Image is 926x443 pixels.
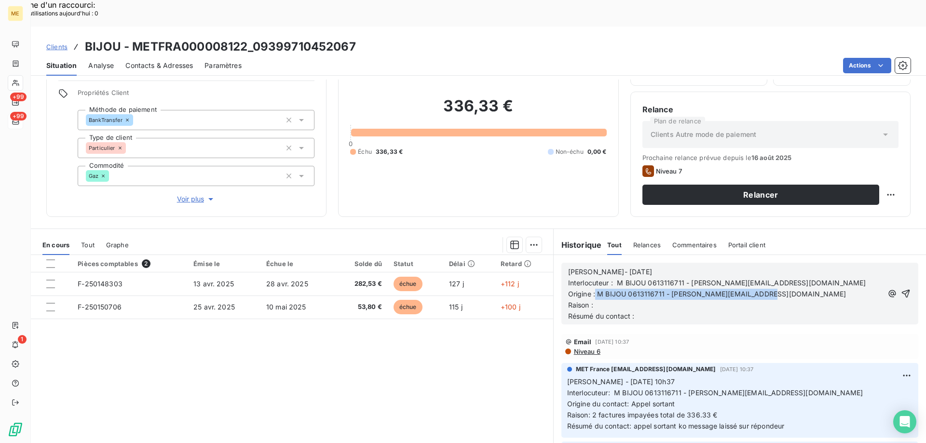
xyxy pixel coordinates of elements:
[193,260,255,268] div: Émise le
[106,241,129,249] span: Graphe
[554,239,602,251] h6: Historique
[10,93,27,101] span: +99
[893,410,916,433] div: Open Intercom Messenger
[394,277,422,291] span: échue
[568,301,593,309] span: Raison :
[350,96,606,125] h2: 336,33 €
[672,241,717,249] span: Commentaires
[8,114,23,129] a: +99
[607,241,622,249] span: Tout
[567,400,675,408] span: Origine du contact: Appel sortant
[568,279,866,287] span: Interlocuteur : M BIJOU 0613116711 - [PERSON_NAME][EMAIL_ADDRESS][DOMAIN_NAME]
[8,94,23,110] a: +99
[587,148,607,156] span: 0,00 €
[204,61,242,70] span: Paramètres
[556,148,584,156] span: Non-échu
[358,148,372,156] span: Échu
[193,280,234,288] span: 13 avr. 2025
[349,140,353,148] span: 0
[449,280,464,288] span: 127 j
[88,61,114,70] span: Analyse
[89,173,98,179] span: Gaz
[567,422,785,430] span: Résumé du contact: appel sortant ko message laissé sur répondeur
[177,194,216,204] span: Voir plus
[46,42,68,52] a: Clients
[10,112,27,121] span: +99
[46,43,68,51] span: Clients
[651,130,757,139] span: Clients Autre mode de paiement
[642,185,879,205] button: Relancer
[78,194,314,204] button: Voir plus
[576,365,716,374] span: MET France [EMAIL_ADDRESS][DOMAIN_NAME]
[449,303,463,311] span: 115 j
[574,338,592,346] span: Email
[656,167,682,175] span: Niveau 7
[78,303,122,311] span: F-250150706
[78,280,123,288] span: F-250148303
[78,89,314,102] span: Propriétés Client
[567,377,675,386] span: [PERSON_NAME] - [DATE] 10h37
[109,172,117,180] input: Ajouter une valeur
[8,422,23,437] img: Logo LeanPay
[751,154,792,161] span: 16 août 2025
[633,241,661,249] span: Relances
[81,241,95,249] span: Tout
[18,335,27,344] span: 1
[568,268,652,276] span: [PERSON_NAME]- [DATE]
[142,259,150,268] span: 2
[133,116,141,124] input: Ajouter une valeur
[125,61,193,70] span: Contacts & Adresses
[573,348,600,355] span: Niveau 6
[501,260,547,268] div: Retard
[642,154,899,161] span: Prochaine relance prévue depuis le
[394,260,437,268] div: Statut
[728,241,765,249] span: Portail client
[568,290,846,298] span: Origine : M BIJOU 0613116711 - [PERSON_NAME][EMAIL_ADDRESS][DOMAIN_NAME]
[266,280,308,288] span: 28 avr. 2025
[266,260,328,268] div: Échue le
[193,303,235,311] span: 25 avr. 2025
[595,339,629,345] span: [DATE] 10:37
[642,104,899,115] h6: Relance
[42,241,69,249] span: En cours
[568,312,635,320] span: Résumé du contact :
[843,58,891,73] button: Actions
[85,38,356,55] h3: BIJOU - METFRA000008122_09399710452067
[89,145,115,151] span: Particulier
[394,300,422,314] span: échue
[567,389,863,397] span: Interlocuteur: M BIJOU 0613116711 - [PERSON_NAME][EMAIL_ADDRESS][DOMAIN_NAME]
[126,144,134,152] input: Ajouter une valeur
[340,279,382,289] span: 282,53 €
[46,61,77,70] span: Situation
[567,411,718,419] span: Raison: 2 factures impayées total de 336.33 €
[501,280,519,288] span: +112 j
[340,302,382,312] span: 53,80 €
[449,260,489,268] div: Délai
[340,260,382,268] div: Solde dû
[720,366,754,372] span: [DATE] 10:37
[78,259,182,268] div: Pièces comptables
[376,148,403,156] span: 336,33 €
[501,303,520,311] span: +100 j
[89,117,123,123] span: BankTransfer
[266,303,306,311] span: 10 mai 2025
